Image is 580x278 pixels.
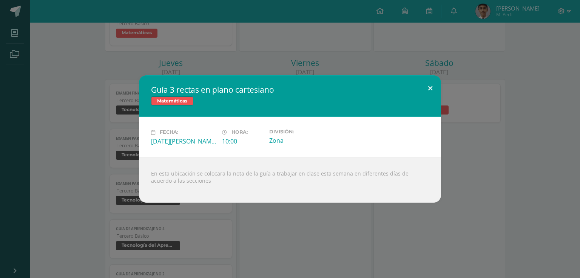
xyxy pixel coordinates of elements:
[151,137,216,145] div: [DATE][PERSON_NAME]
[269,129,334,134] label: División:
[160,130,178,135] span: Fecha:
[222,137,263,145] div: 10:00
[269,136,334,145] div: Zona
[151,96,193,105] span: Matemáticas
[139,157,441,203] div: En esta ubicación se colocara la nota de la guía a trabajar en clase esta semana en diferentes dí...
[420,75,441,101] button: Close (Esc)
[151,84,429,95] h2: Guía 3 rectas en plano cartesiano
[231,130,248,135] span: Hora:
